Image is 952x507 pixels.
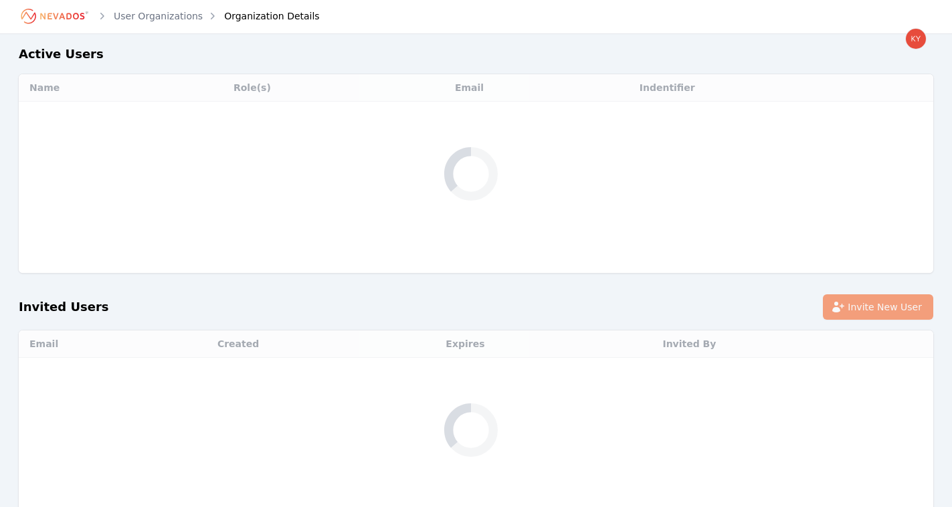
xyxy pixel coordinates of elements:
nav: Breadcrumb [21,5,320,27]
span: Invited Users [19,298,109,316]
h2: Active Users [19,45,933,74]
div: Organization Details [205,9,320,23]
img: kyle.macdougall@nevados.solar [905,28,927,49]
button: Invite New User [823,294,933,320]
a: User Organizations [114,9,203,23]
